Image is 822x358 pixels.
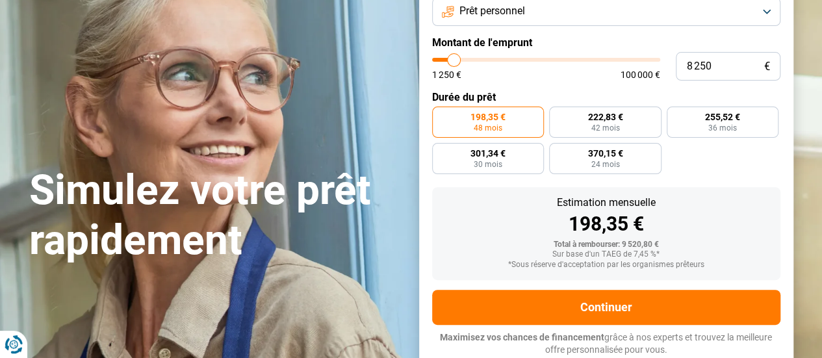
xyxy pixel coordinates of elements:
[621,70,660,79] span: 100 000 €
[591,160,619,168] span: 24 mois
[443,250,770,259] div: Sur base d'un TAEG de 7,45 %*
[432,91,780,103] label: Durée du prêt
[440,332,604,342] span: Maximisez vos chances de financement
[474,124,502,132] span: 48 mois
[443,214,770,234] div: 198,35 €
[708,124,737,132] span: 36 mois
[432,36,780,49] label: Montant de l'emprunt
[432,331,780,357] p: grâce à nos experts et trouvez la meilleure offre personnalisée pour vous.
[432,70,461,79] span: 1 250 €
[587,112,623,121] span: 222,83 €
[459,4,525,18] span: Prêt personnel
[587,149,623,158] span: 370,15 €
[470,112,506,121] span: 198,35 €
[764,61,770,72] span: €
[443,240,770,249] div: Total à rembourser: 9 520,80 €
[443,261,770,270] div: *Sous réserve d'acceptation par les organismes prêteurs
[705,112,740,121] span: 255,52 €
[591,124,619,132] span: 42 mois
[470,149,506,158] span: 301,34 €
[432,290,780,325] button: Continuer
[443,198,770,208] div: Estimation mensuelle
[29,166,404,266] h1: Simulez votre prêt rapidement
[474,160,502,168] span: 30 mois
